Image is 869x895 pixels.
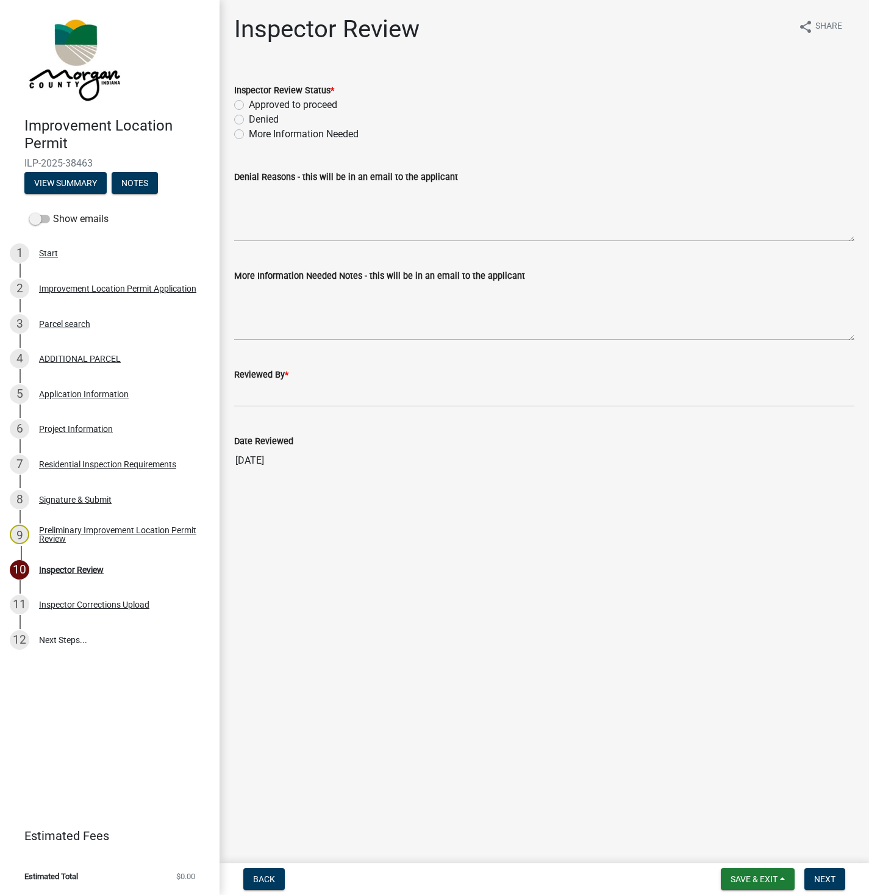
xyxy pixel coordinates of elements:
label: Date Reviewed [234,437,293,446]
div: 2 [10,279,29,298]
button: View Summary [24,172,107,194]
div: 6 [10,419,29,439]
label: Show emails [29,212,109,226]
div: Inspector Review [39,566,104,574]
button: Next [804,868,845,890]
h1: Inspector Review [234,15,420,44]
h4: Improvement Location Permit [24,117,210,153]
div: 8 [10,490,29,509]
label: Reviewed By [234,371,288,379]
button: shareShare [789,15,852,38]
div: Improvement Location Permit Application [39,284,196,293]
label: Denied [249,112,279,127]
div: 1 [10,243,29,263]
div: 10 [10,560,29,580]
div: Parcel search [39,320,90,328]
div: Signature & Submit [39,495,112,504]
span: Share [815,20,842,34]
div: Residential Inspection Requirements [39,460,176,469]
label: More Information Needed [249,127,359,142]
span: $0.00 [176,872,195,880]
label: More Information Needed Notes - this will be in an email to the applicant [234,272,525,281]
wm-modal-confirm: Summary [24,179,107,189]
div: 3 [10,314,29,334]
div: Start [39,249,58,257]
div: 4 [10,349,29,368]
a: Estimated Fees [10,824,200,848]
div: ADDITIONAL PARCEL [39,354,121,363]
div: 7 [10,455,29,474]
div: 9 [10,525,29,544]
label: Inspector Review Status [234,87,334,95]
i: share [798,20,813,34]
button: Notes [112,172,158,194]
span: Back [253,874,275,884]
div: Application Information [39,390,129,398]
span: ILP-2025-38463 [24,157,195,169]
wm-modal-confirm: Notes [112,179,158,189]
label: Approved to proceed [249,98,337,112]
div: Preliminary Improvement Location Permit Review [39,526,200,543]
div: 12 [10,630,29,650]
img: Morgan County, Indiana [24,13,123,104]
button: Save & Exit [721,868,795,890]
button: Back [243,868,285,890]
label: Denial Reasons - this will be in an email to the applicant [234,173,458,182]
div: Project Information [39,425,113,433]
span: Next [814,874,835,884]
div: 11 [10,595,29,614]
div: 5 [10,384,29,404]
div: Inspector Corrections Upload [39,600,149,609]
span: Save & Exit [731,874,778,884]
span: Estimated Total [24,872,78,880]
